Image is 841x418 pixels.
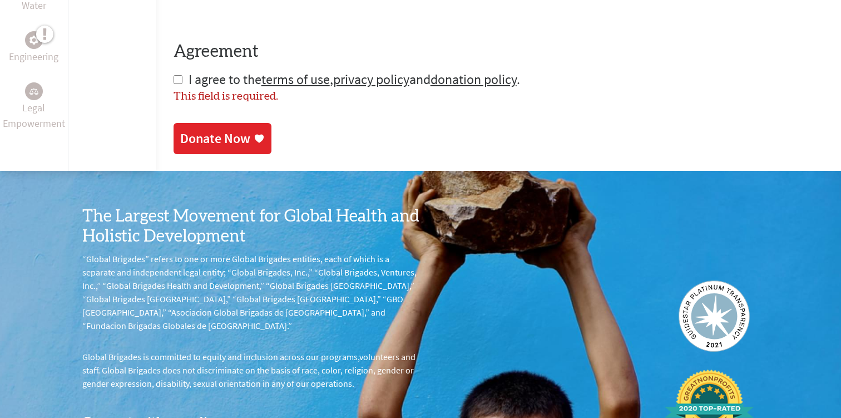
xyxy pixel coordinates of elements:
[25,82,43,100] div: Legal Empowerment
[29,36,38,45] img: Engineering
[189,71,520,88] span: I agree to the , and .
[82,206,420,247] h3: The Largest Movement for Global Health and Holistic Development
[174,123,271,154] a: Donate Now
[174,91,278,102] label: This field is required.
[431,71,517,88] a: donation policy
[9,49,58,65] p: Engineering
[82,252,420,332] p: “Global Brigades” refers to one or more Global Brigades entities, each of which is a separate and...
[82,350,420,390] p: Global Brigades is committed to equity and inclusion across our programs,volunteers and staff. Gl...
[679,281,750,352] img: Guidestar 2019
[174,42,823,62] h4: Agreement
[29,88,38,95] img: Legal Empowerment
[261,71,330,88] a: terms of use
[9,31,58,65] a: EngineeringEngineering
[333,71,409,88] a: privacy policy
[2,100,66,131] p: Legal Empowerment
[180,130,250,147] div: Donate Now
[2,82,66,131] a: Legal EmpowermentLegal Empowerment
[25,31,43,49] div: Engineering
